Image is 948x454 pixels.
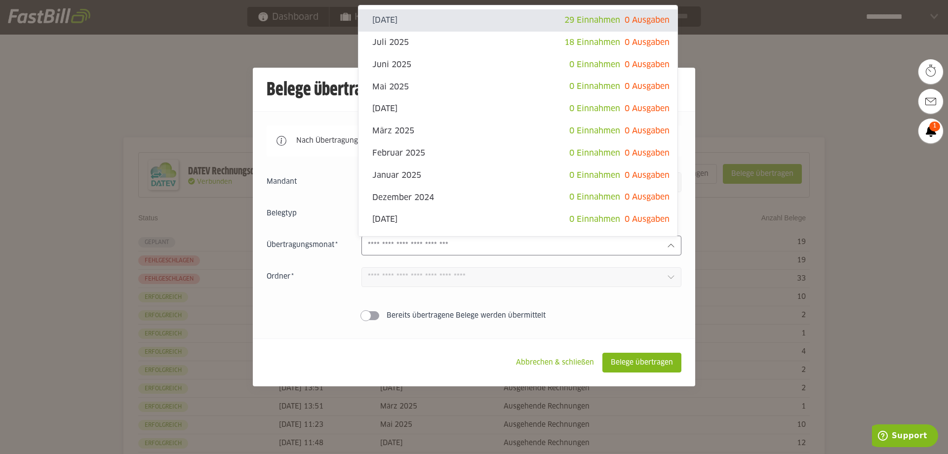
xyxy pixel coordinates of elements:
[625,171,670,179] span: 0 Ausgaben
[625,39,670,46] span: 0 Ausgaben
[625,61,670,69] span: 0 Ausgaben
[625,193,670,201] span: 0 Ausgaben
[358,186,677,208] sl-option: Dezember 2024
[625,83,670,90] span: 0 Ausgaben
[625,16,670,24] span: 0 Ausgaben
[625,149,670,157] span: 0 Ausgaben
[569,61,620,69] span: 0 Einnahmen
[358,231,677,253] sl-option: Oktober 2024
[569,193,620,201] span: 0 Einnahmen
[918,119,943,143] a: 1
[358,120,677,142] sl-option: März 2025
[569,171,620,179] span: 0 Einnahmen
[358,142,677,165] sl-option: Februar 2025
[625,127,670,135] span: 0 Ausgaben
[358,9,677,32] sl-option: [DATE]
[358,98,677,120] sl-option: [DATE]
[929,122,940,131] span: 1
[569,83,620,90] span: 0 Einnahmen
[569,149,620,157] span: 0 Einnahmen
[358,32,677,54] sl-option: Juli 2025
[564,39,620,46] span: 18 Einnahmen
[569,105,620,113] span: 0 Einnahmen
[625,215,670,223] span: 0 Ausgaben
[569,127,620,135] span: 0 Einnahmen
[569,215,620,223] span: 0 Einnahmen
[358,76,677,98] sl-option: Mai 2025
[358,54,677,76] sl-option: Juni 2025
[872,424,938,449] iframe: Öffnet ein Widget, in dem Sie weitere Informationen finden
[508,353,602,372] sl-button: Abbrechen & schließen
[358,165,677,187] sl-option: Januar 2025
[564,16,620,24] span: 29 Einnahmen
[625,105,670,113] span: 0 Ausgaben
[602,353,681,372] sl-button: Belege übertragen
[267,311,681,321] sl-switch: Bereits übertragene Belege werden übermittelt
[358,208,677,231] sl-option: [DATE]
